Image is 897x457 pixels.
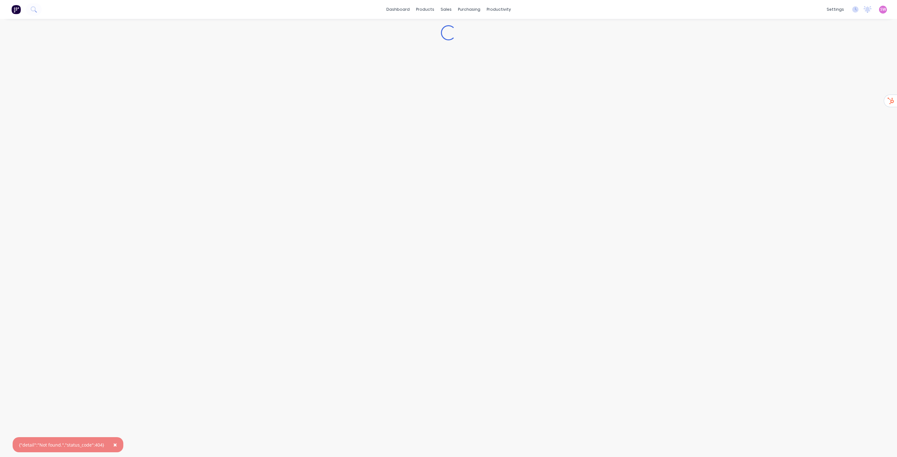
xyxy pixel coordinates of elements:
div: {"detail":"Not found.","status_code":404} [19,442,104,448]
div: settings [824,5,847,14]
div: productivity [484,5,514,14]
span: SW [880,7,886,12]
a: dashboard [383,5,413,14]
button: Close [107,437,123,452]
img: Factory [11,5,21,14]
div: sales [437,5,455,14]
div: purchasing [455,5,484,14]
span: × [113,440,117,449]
div: products [413,5,437,14]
